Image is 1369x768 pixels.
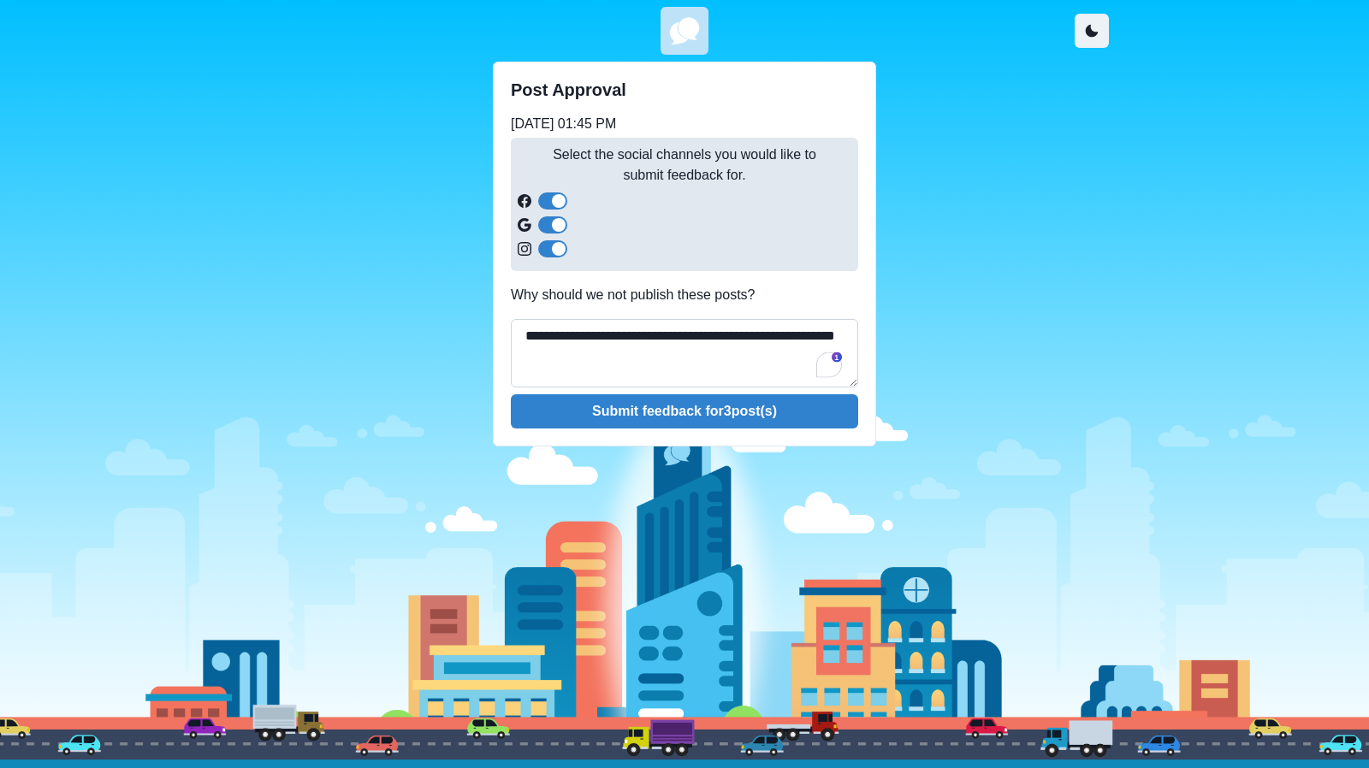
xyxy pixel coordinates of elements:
[511,285,858,305] p: Why should we not publish these posts?
[1075,14,1109,48] button: Toggle Mode
[518,145,851,186] p: Select the social channels you would like to submit feedback for.
[511,394,858,428] button: Submit feedback for3post(s)
[511,114,858,134] p: [DATE] 01:45 PM
[511,319,858,387] textarea: To enrich screen reader interactions, please activate Accessibility in Grammarly extension settings
[511,80,858,100] h2: Post Approval
[664,10,705,51] img: u8dYElcwoIgCIIgCIIgCIIgCIIgCIIgCIIgCIIgCIIgCIIgCIIgCIIgCIIgCIIgCIKgBfgfhTKg+uHK8RYAAAAASUVORK5CYII=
